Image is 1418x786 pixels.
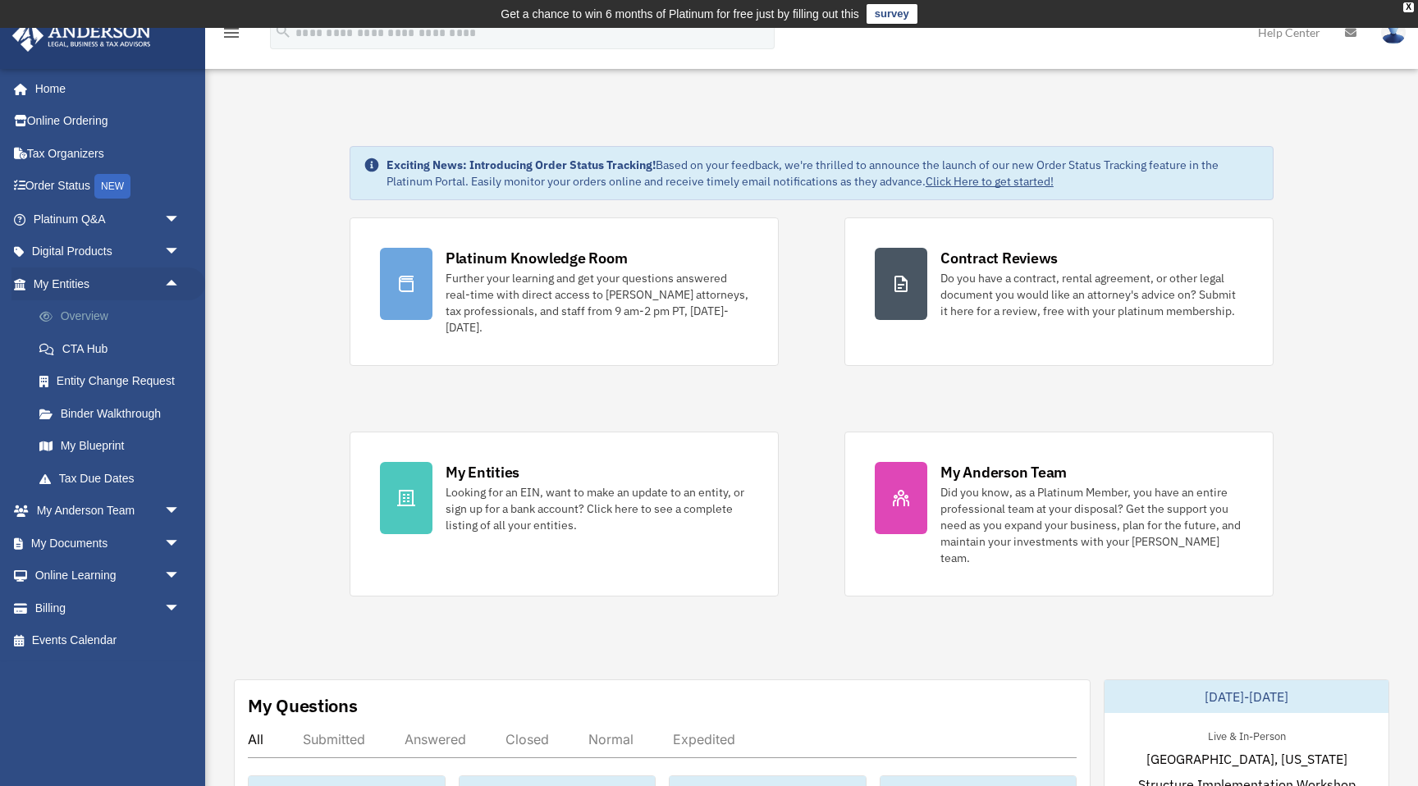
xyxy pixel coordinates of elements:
span: arrow_drop_down [164,235,197,269]
i: menu [222,23,241,43]
span: arrow_drop_down [164,592,197,625]
a: Tax Organizers [11,137,205,170]
div: Answered [405,731,466,747]
a: menu [222,29,241,43]
span: arrow_drop_down [164,203,197,236]
a: Entity Change Request [23,365,205,398]
a: My Entitiesarrow_drop_up [11,267,205,300]
a: Billingarrow_drop_down [11,592,205,624]
a: My Anderson Team Did you know, as a Platinum Member, you have an entire professional team at your... [844,432,1274,596]
span: arrow_drop_up [164,267,197,301]
img: Anderson Advisors Platinum Portal [7,20,156,52]
a: My Documentsarrow_drop_down [11,527,205,560]
div: close [1403,2,1414,12]
div: All [248,731,263,747]
a: Online Ordering [11,105,205,138]
div: My Questions [248,693,358,718]
div: Do you have a contract, rental agreement, or other legal document you would like an attorney's ad... [940,270,1243,319]
div: Submitted [303,731,365,747]
div: Closed [505,731,549,747]
div: Did you know, as a Platinum Member, you have an entire professional team at your disposal? Get th... [940,484,1243,566]
a: Platinum Knowledge Room Further your learning and get your questions answered real-time with dire... [350,217,779,366]
div: Contract Reviews [940,248,1058,268]
div: [DATE]-[DATE] [1105,680,1388,713]
div: Get a chance to win 6 months of Platinum for free just by filling out this [501,4,859,24]
a: Home [11,72,197,105]
a: My Entities Looking for an EIN, want to make an update to an entity, or sign up for a bank accoun... [350,432,779,596]
span: arrow_drop_down [164,527,197,560]
a: Binder Walkthrough [23,397,205,430]
a: Events Calendar [11,624,205,657]
a: Tax Due Dates [23,462,205,495]
div: Expedited [673,731,735,747]
a: survey [867,4,917,24]
a: My Blueprint [23,430,205,463]
img: User Pic [1381,21,1406,44]
strong: Exciting News: Introducing Order Status Tracking! [387,158,656,172]
span: arrow_drop_down [164,495,197,528]
span: arrow_drop_down [164,560,197,593]
a: Platinum Q&Aarrow_drop_down [11,203,205,235]
i: search [274,22,292,40]
div: NEW [94,174,130,199]
a: CTA Hub [23,332,205,365]
a: My Anderson Teamarrow_drop_down [11,495,205,528]
a: Digital Productsarrow_drop_down [11,235,205,268]
a: Order StatusNEW [11,170,205,203]
a: Overview [23,300,205,333]
a: Click Here to get started! [926,174,1054,189]
a: Online Learningarrow_drop_down [11,560,205,592]
span: [GEOGRAPHIC_DATA], [US_STATE] [1146,749,1347,769]
div: My Anderson Team [940,462,1067,482]
div: Platinum Knowledge Room [446,248,628,268]
div: My Entities [446,462,519,482]
div: Live & In-Person [1195,726,1299,743]
div: Based on your feedback, we're thrilled to announce the launch of our new Order Status Tracking fe... [387,157,1260,190]
div: Further your learning and get your questions answered real-time with direct access to [PERSON_NAM... [446,270,748,336]
div: Looking for an EIN, want to make an update to an entity, or sign up for a bank account? Click her... [446,484,748,533]
div: Normal [588,731,634,747]
a: Contract Reviews Do you have a contract, rental agreement, or other legal document you would like... [844,217,1274,366]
